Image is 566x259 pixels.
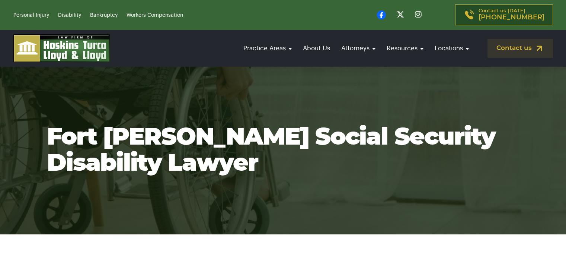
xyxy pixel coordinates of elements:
[431,38,473,59] a: Locations
[13,13,49,18] a: Personal Injury
[479,9,544,21] p: Contact us [DATE]
[47,124,519,177] h1: Fort [PERSON_NAME] Social Security Disability Lawyer
[127,13,183,18] a: Workers Compensation
[90,13,118,18] a: Bankruptcy
[487,39,553,58] a: Contact us
[240,38,295,59] a: Practice Areas
[455,4,553,25] a: Contact us [DATE][PHONE_NUMBER]
[479,14,544,21] span: [PHONE_NUMBER]
[58,13,81,18] a: Disability
[13,34,110,62] img: logo
[383,38,427,59] a: Resources
[299,38,334,59] a: About Us
[338,38,379,59] a: Attorneys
